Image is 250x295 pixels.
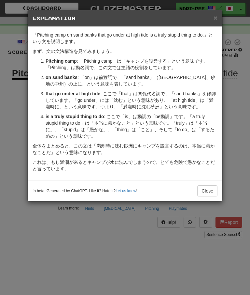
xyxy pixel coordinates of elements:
[46,90,217,110] p: : ここで「that」は関係代名詞で、「sand banks」を修飾しています。「go under」には「沈む」という意味があり、「at high tide」は「満潮時に」という意味です。つまり...
[33,48,217,54] p: まず、文の文法構造を見てみましょう。
[214,14,217,21] button: Close
[46,113,217,139] p: : ここで「is」は動詞の「be動詞」です。「a truly stupid thing to do」は「本当に愚かなこと」という意味です。「truly」は「本当に」、「stupid」は「愚かな」...
[33,159,217,172] p: これは、もし満潮が来るとキャンプが水に沈んでしまうので、とても危険で愚かなことだと言っています。
[46,91,100,96] strong: that go under at high tide
[46,75,77,80] strong: on sand banks
[33,143,217,156] p: 全体をまとめると、この文は「満潮時に沈む砂洲にキャンプを設営するのは、本当に愚かなことだ」という意味になります。
[214,14,217,22] span: ×
[33,15,217,22] h5: Explanation
[46,74,217,87] p: : 「on」は前置詞で、「sand banks」（[GEOGRAPHIC_DATA]、砂地の中州）の上に、という意味を表しています。
[116,189,136,193] a: Let us know
[46,114,104,119] strong: is a truly stupid thing to do
[46,58,77,64] strong: Pitching camp
[33,188,137,194] small: In beta. Generated by ChatGPT. Like it? Hate it? !
[33,32,217,45] p: 「Pitching camp on sand banks that go under at high tide is a truly stupid thing to do.」という文を説明します。
[197,185,217,196] button: Close
[46,58,217,71] p: : 「Pitching camp」は「キャンプを設営する」という意味です。「Pitching」は動名詞で、この文では主語の役割をしています。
